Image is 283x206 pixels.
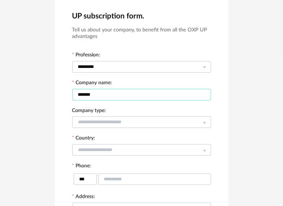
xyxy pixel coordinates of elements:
[72,11,211,21] h2: UP subscription form.
[72,27,211,40] h3: Tell us about your company, to benefit from all the OXP UP advantages
[72,194,95,201] label: Address:
[72,52,100,59] label: Profession:
[72,136,95,142] label: Country:
[72,80,112,87] label: Company name:
[72,163,91,170] label: Phone:
[72,108,106,115] label: Company type:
